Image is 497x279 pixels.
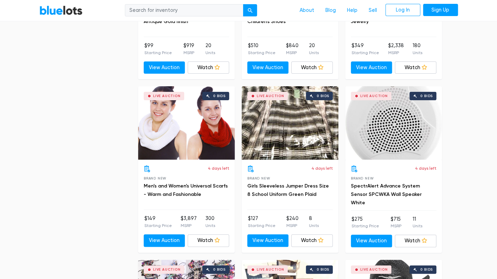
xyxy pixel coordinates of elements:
li: 20 [309,42,319,56]
a: 20 Boxed Premier Necklaces - Antique Gold finish [144,10,214,24]
p: 4 days left [311,165,333,171]
a: Watch [188,61,229,74]
p: Starting Price [352,50,379,56]
p: Starting Price [352,223,379,229]
p: Units [309,50,319,56]
span: Brand New [247,176,270,180]
p: Units [413,50,422,56]
a: View Auction [247,61,289,74]
a: Live Auction 0 bids [138,86,235,160]
a: View Auction [247,234,289,247]
a: View Auction [351,235,392,247]
p: Starting Price [144,50,172,56]
a: Assorted Department Store Jewelry [351,10,419,24]
li: 8 [309,215,319,229]
a: Naturino Sneakers & Loafers Children's Shoes [247,10,315,24]
div: Live Auction [153,94,181,98]
p: 4 days left [208,165,229,171]
a: Watch [395,61,436,74]
a: Watch [291,234,333,247]
p: 4 days left [415,165,436,171]
a: Men's and Women's Universal Scarfs - Warm and Fashionable [144,183,228,197]
a: Sell [363,4,383,17]
li: $3,897 [181,215,197,229]
p: MSRP [181,222,197,229]
p: MSRP [390,223,401,229]
li: 180 [413,42,422,56]
li: $127 [248,215,276,229]
div: Live Auction [257,268,284,271]
div: 0 bids [213,94,226,98]
div: Live Auction [153,268,181,271]
a: View Auction [144,234,185,247]
a: BlueLots [39,5,83,15]
p: MSRP [286,222,298,229]
p: Starting Price [248,222,276,229]
p: Units [205,222,215,229]
li: $275 [352,215,379,229]
p: Starting Price [144,222,172,229]
span: Brand New [144,176,166,180]
li: 20 [205,42,215,56]
a: Log In [385,4,420,16]
a: About [294,4,320,17]
span: Brand New [351,176,374,180]
p: Units [309,222,319,229]
a: Blog [320,4,341,17]
a: View Auction [144,61,185,74]
a: Live Auction 0 bids [242,86,338,160]
div: Live Auction [257,94,284,98]
div: Live Auction [360,268,388,271]
li: $715 [390,215,401,229]
li: $349 [352,42,379,56]
a: Girls Sleeveless Jumper Dress Size 8 School Uniform Green Plaid [247,183,329,197]
p: Units [413,223,422,229]
a: Sign Up [423,4,458,16]
p: Starting Price [248,50,276,56]
div: 0 bids [213,268,226,271]
li: 11 [413,215,422,229]
div: 0 bids [420,268,433,271]
li: 300 [205,215,215,229]
li: $99 [144,42,172,56]
div: Live Auction [360,94,388,98]
div: 0 bids [317,94,329,98]
li: $510 [248,42,276,56]
li: $840 [286,42,299,56]
p: MSRP [183,50,194,56]
a: Watch [291,61,333,74]
input: Search for inventory [125,4,243,17]
a: Live Auction 0 bids [345,86,442,160]
a: Watch [188,234,229,247]
a: Help [341,4,363,17]
a: Watch [395,235,436,247]
p: Units [205,50,215,56]
a: View Auction [351,61,392,74]
a: SpectrAlert Advance System Sensor SPCWKA Wall Speaker White [351,183,422,206]
li: $149 [144,215,172,229]
li: $919 [183,42,194,56]
div: 0 bids [317,268,329,271]
li: $2,338 [388,42,404,56]
div: 0 bids [420,94,433,98]
p: MSRP [388,50,404,56]
p: MSRP [286,50,299,56]
li: $240 [286,215,298,229]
